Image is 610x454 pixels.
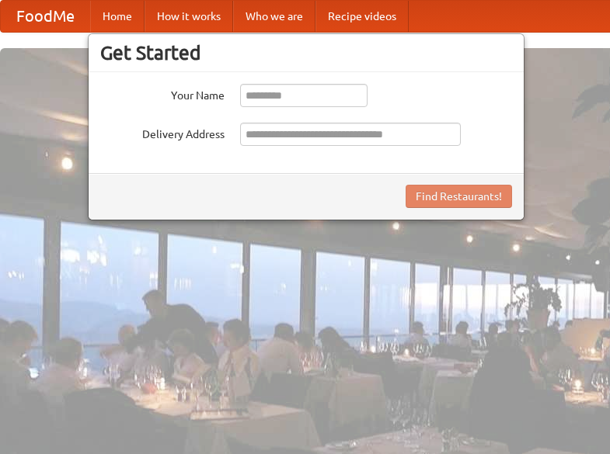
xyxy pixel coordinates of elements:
[406,185,512,208] button: Find Restaurants!
[90,1,145,32] a: Home
[315,1,409,32] a: Recipe videos
[100,41,512,64] h3: Get Started
[145,1,233,32] a: How it works
[100,84,225,103] label: Your Name
[1,1,90,32] a: FoodMe
[100,123,225,142] label: Delivery Address
[233,1,315,32] a: Who we are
